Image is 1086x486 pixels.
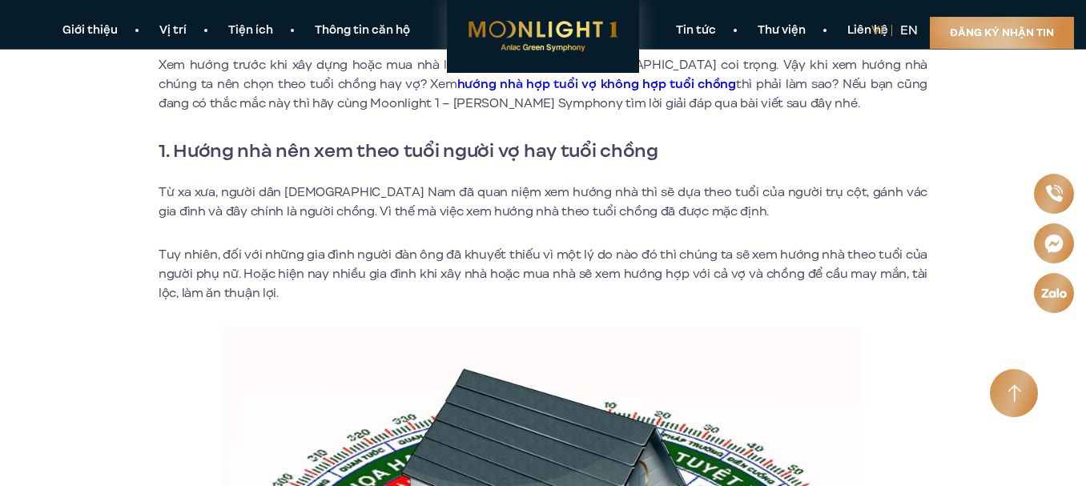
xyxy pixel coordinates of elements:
p: Tuy nhiên, đối với những gia đình người đàn ông đã khuyết thiếu vì một lý do nào đó thì chúng ta ... [159,245,927,303]
strong: 1. Hướng nhà nên xem theo tuổi người vợ hay tuổi chồng [159,137,658,164]
strong: hướng nhà [457,75,523,93]
img: Phone icon [1045,185,1062,202]
a: Tin tức [655,22,737,39]
strong: hợp tuổi vợ không hợp tuổi chồng [526,75,736,93]
a: vi [871,22,883,39]
img: Zalo icon [1040,288,1067,298]
a: Vị trí [139,22,207,39]
p: Xem hướng trước khi xây dựng hoặc mua nhà là điều được gia đình ở [GEOGRAPHIC_DATA] coi trọng. Vậ... [159,55,927,113]
a: Liên hệ [827,22,909,39]
a: hướng nhà hợp tuổi vợ không hợp tuổi chồng [457,75,736,93]
a: Tiện ích [207,22,294,39]
p: Từ xa xưa, người dân [DEMOGRAPHIC_DATA] Nam đã quan niệm xem hướng nhà thì sẽ dựa theo tuổi của n... [159,183,927,221]
img: Arrow icon [1008,384,1021,403]
a: en [900,22,918,39]
a: Đăng ký nhận tin [930,17,1074,49]
a: Giới thiệu [42,22,139,39]
a: Thông tin căn hộ [294,22,431,39]
img: Messenger icon [1044,234,1064,253]
a: Thư viện [737,22,827,39]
